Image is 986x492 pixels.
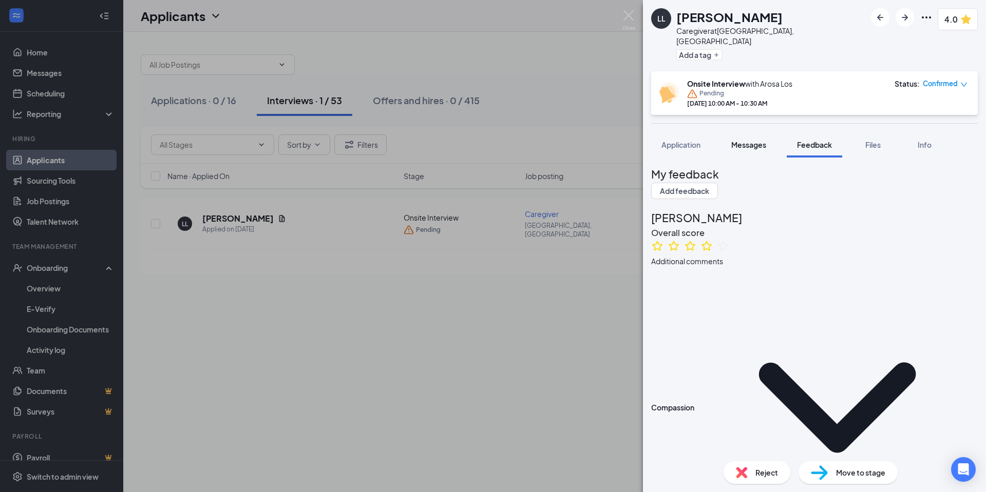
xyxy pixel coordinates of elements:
svg: ArrowLeftNew [874,11,886,24]
svg: StarBorder [684,240,696,252]
div: with Arosa Los [687,78,792,89]
div: [DATE] 10:00 AM - 10:30 AM [687,99,792,108]
button: PlusAdd a tag [676,49,722,60]
span: Confirmed [923,78,958,89]
svg: StarBorder [700,240,713,252]
span: Info [918,140,932,149]
span: Pending [699,89,724,99]
div: LL [657,13,666,24]
svg: Warning [687,89,697,99]
span: Additional comments [651,255,723,267]
div: Caregiver at [GEOGRAPHIC_DATA], [GEOGRAPHIC_DATA] [676,26,866,46]
b: Onsite Interview [687,79,745,88]
svg: StarBorder [668,240,680,252]
span: 4.0 [944,13,958,26]
span: Application [661,140,700,149]
span: Feedback [797,140,832,149]
button: ArrowLeftNew [871,8,889,27]
svg: Plus [713,52,719,58]
div: Compassion [651,402,694,412]
svg: StarBorder [717,240,729,252]
svg: ArrowRight [899,11,911,24]
span: Messages [731,140,766,149]
div: Open Intercom Messenger [951,457,976,482]
h2: [PERSON_NAME] [651,209,978,226]
h2: My feedback [651,166,978,183]
span: Move to stage [836,467,885,478]
h3: Overall score [651,226,978,240]
div: Status : [895,78,920,89]
svg: StarBorder [651,240,663,252]
span: Reject [755,467,778,478]
span: Files [865,140,881,149]
button: ArrowRight [896,8,914,27]
h1: [PERSON_NAME] [676,8,783,26]
span: down [960,81,968,88]
svg: Ellipses [920,11,933,24]
button: Add feedback [651,183,718,199]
